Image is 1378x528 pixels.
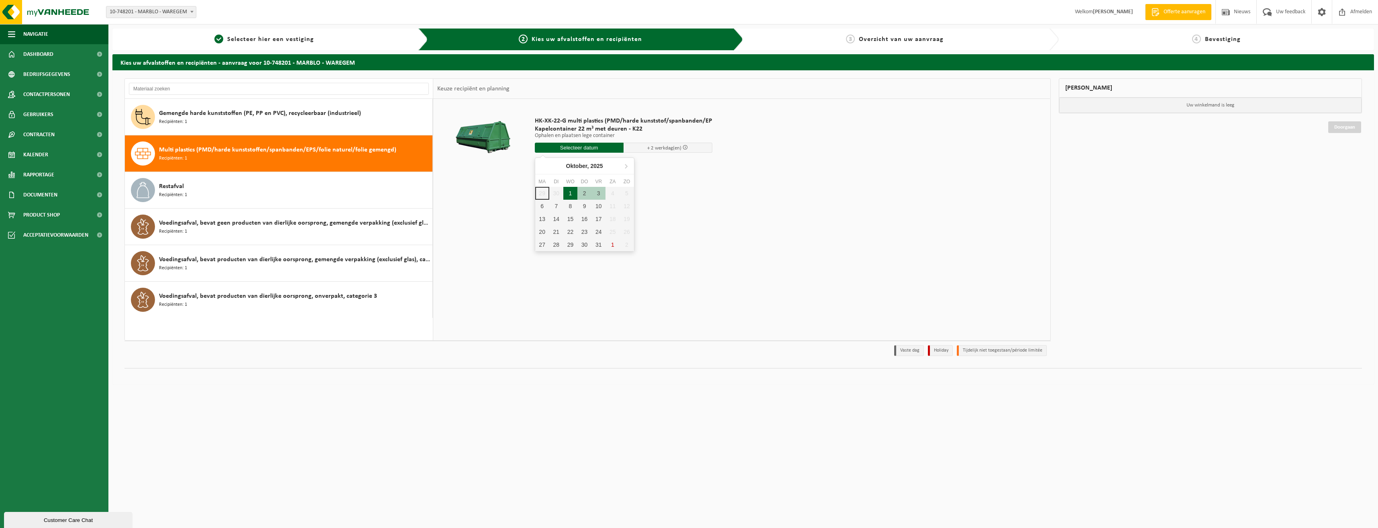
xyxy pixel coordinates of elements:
[577,225,591,238] div: 23
[1059,78,1362,98] div: [PERSON_NAME]
[159,155,187,162] span: Recipiënten: 1
[227,36,314,43] span: Selecteer hier een vestiging
[159,228,187,235] span: Recipiënten: 1
[577,187,591,200] div: 2
[23,64,70,84] span: Bedrijfsgegevens
[591,213,605,225] div: 17
[23,225,88,245] span: Acceptatievoorwaarden
[23,145,48,165] span: Kalender
[535,178,549,186] div: ma
[591,225,605,238] div: 24
[1145,4,1211,20] a: Offerte aanvragen
[159,191,187,199] span: Recipiënten: 1
[125,99,433,135] button: Gemengde harde kunststoffen (PE, PP en PVC), recycleerbaar (industrieel) Recipiënten: 1
[4,510,134,528] iframe: chat widget
[577,178,591,186] div: do
[535,125,712,133] span: Kapelcontainer 22 m³ met deuren - K22
[23,185,57,205] span: Documenten
[590,163,603,169] i: 2025
[23,125,55,145] span: Contracten
[563,200,577,213] div: 8
[577,200,591,213] div: 9
[647,145,681,151] span: + 2 werkdag(en)
[563,213,577,225] div: 15
[23,165,54,185] span: Rapportage
[591,187,605,200] div: 3
[1162,8,1207,16] span: Offerte aanvragen
[846,35,855,43] span: 3
[563,160,606,172] div: Oktober,
[125,282,433,318] button: Voedingsafval, bevat producten van dierlijke oorsprong, onverpakt, categorie 3 Recipiënten: 1
[591,200,605,213] div: 10
[214,35,223,43] span: 1
[23,84,70,104] span: Contactpersonen
[1059,98,1362,113] p: Uw winkelmand is leeg
[563,225,577,238] div: 22
[535,225,549,238] div: 20
[549,238,563,251] div: 28
[549,225,563,238] div: 21
[159,264,187,272] span: Recipiënten: 1
[957,345,1047,356] li: Tijdelijk niet toegestaan/période limitée
[563,178,577,186] div: wo
[129,83,429,95] input: Materiaal zoeken
[928,345,953,356] li: Holiday
[159,301,187,309] span: Recipiënten: 1
[125,209,433,245] button: Voedingsafval, bevat geen producten van dierlijke oorsprong, gemengde verpakking (exclusief glas)...
[125,172,433,209] button: Restafval Recipiënten: 1
[591,238,605,251] div: 31
[535,213,549,225] div: 13
[859,36,944,43] span: Overzicht van uw aanvraag
[159,108,361,118] span: Gemengde harde kunststoffen (PE, PP en PVC), recycleerbaar (industrieel)
[535,117,712,125] span: HK-XK-22-G multi plastics (PMD/harde kunststof/spanbanden/EP
[125,135,433,172] button: Multi plastics (PMD/harde kunststoffen/spanbanden/EPS/folie naturel/folie gemengd) Recipiënten: 1
[563,187,577,200] div: 1
[591,178,605,186] div: vr
[1328,121,1361,133] a: Doorgaan
[620,178,634,186] div: zo
[605,178,620,186] div: za
[549,178,563,186] div: di
[159,182,184,191] span: Restafval
[159,218,430,228] span: Voedingsafval, bevat geen producten van dierlijke oorsprong, gemengde verpakking (exclusief glas)
[1192,35,1201,43] span: 4
[532,36,642,43] span: Kies uw afvalstoffen en recipiënten
[535,133,712,139] p: Ophalen en plaatsen lege container
[1205,36,1241,43] span: Bevestiging
[159,145,396,155] span: Multi plastics (PMD/harde kunststoffen/spanbanden/EPS/folie naturel/folie gemengd)
[535,200,549,213] div: 6
[23,104,53,125] span: Gebruikers
[894,345,924,356] li: Vaste dag
[577,213,591,225] div: 16
[577,238,591,251] div: 30
[1093,9,1133,15] strong: [PERSON_NAME]
[106,6,196,18] span: 10-748201 - MARBLO - WAREGEM
[125,245,433,282] button: Voedingsafval, bevat producten van dierlijke oorsprong, gemengde verpakking (exclusief glas), cat...
[116,35,412,44] a: 1Selecteer hier een vestiging
[535,143,624,153] input: Selecteer datum
[112,54,1374,70] h2: Kies uw afvalstoffen en recipiënten - aanvraag voor 10-748201 - MARBLO - WAREGEM
[159,118,187,126] span: Recipiënten: 1
[535,238,549,251] div: 27
[549,200,563,213] div: 7
[23,24,48,44] span: Navigatie
[159,255,430,264] span: Voedingsafval, bevat producten van dierlijke oorsprong, gemengde verpakking (exclusief glas), cat...
[23,205,60,225] span: Product Shop
[159,291,377,301] span: Voedingsafval, bevat producten van dierlijke oorsprong, onverpakt, categorie 3
[549,213,563,225] div: 14
[519,35,528,43] span: 2
[23,44,53,64] span: Dashboard
[563,238,577,251] div: 29
[433,79,514,99] div: Keuze recipiënt en planning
